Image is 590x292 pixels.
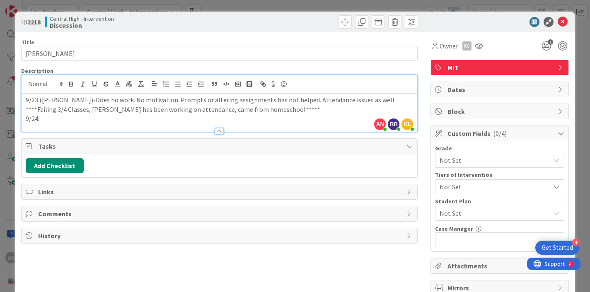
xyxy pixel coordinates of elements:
span: 1 [548,39,553,45]
span: Custom Fields [447,128,554,138]
span: Not Set [440,154,546,166]
span: Tasks [38,141,403,151]
span: Description [21,67,53,75]
span: RR [388,118,399,130]
span: Central High - Intervention [50,15,114,22]
p: 9/23 ([PERSON_NAME])-Does no work. No motivation. Prompts or altering assignments has not helped.... [26,95,413,105]
input: type card name here... [21,46,418,61]
span: ( 0/4 ) [493,129,507,138]
div: Grade [435,145,564,151]
span: Links [38,187,403,197]
div: 4 [572,239,580,246]
span: MIT [447,63,554,72]
span: Not Set [440,181,546,193]
p: ****Failing 3/4 Classes, [PERSON_NAME] has been working on attendance, came from homeschool***** [26,105,413,114]
span: ID [21,17,41,27]
div: Tiers of Intervention [435,172,564,178]
div: Get Started [542,244,573,252]
button: Add Checklist [26,158,84,173]
span: Support [17,1,38,11]
b: Discussion [50,22,114,29]
div: Open Get Started checklist, remaining modules: 4 [535,241,580,255]
b: 2218 [27,18,41,26]
span: KL [401,118,413,130]
div: Student Plan [435,198,564,204]
p: 9/24: [26,114,413,123]
span: Dates [447,84,554,94]
span: Comments [38,209,403,219]
label: Title [21,39,34,46]
span: Owner [440,41,458,51]
span: History [38,231,403,241]
div: 9+ [42,3,46,10]
span: Not Set [440,208,550,218]
label: Case Manager [435,225,473,232]
span: AN [374,118,386,130]
div: kc [462,41,472,51]
span: Attachments [447,261,554,271]
span: Block [447,106,554,116]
